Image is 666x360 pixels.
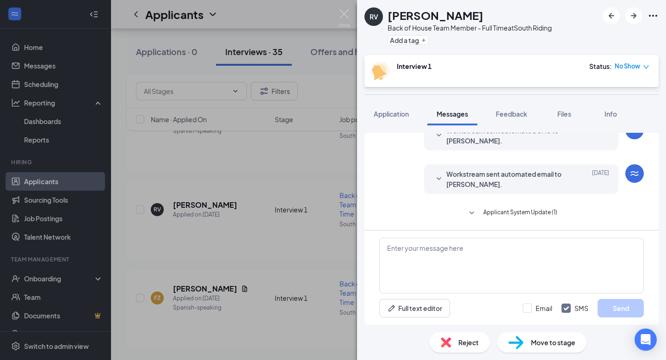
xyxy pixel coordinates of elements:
[647,10,659,21] svg: Ellipses
[603,7,620,24] button: ArrowLeftNew
[379,299,450,317] button: Full text editorPen
[433,130,444,141] svg: SmallChevronDown
[433,174,444,185] svg: SmallChevronDown
[604,110,617,118] span: Info
[531,337,575,348] span: Move to stage
[397,62,432,70] b: Interview 1
[606,10,617,21] svg: ArrowLeftNew
[496,110,527,118] span: Feedback
[629,168,640,179] svg: WorkstreamLogo
[557,110,571,118] span: Files
[388,7,483,23] h1: [PERSON_NAME]
[466,208,477,219] svg: SmallChevronDown
[387,304,396,313] svg: Pen
[437,110,468,118] span: Messages
[374,110,409,118] span: Application
[388,35,429,45] button: PlusAdd a tag
[388,23,552,32] div: Back of House Team Member - Full Time at South Riding
[589,62,612,71] div: Status :
[458,337,479,348] span: Reject
[370,12,378,21] div: RV
[635,329,657,351] div: Open Intercom Messenger
[446,169,567,189] span: Workstream sent automated email to [PERSON_NAME].
[483,208,557,219] span: Applicant System Update (1)
[643,64,649,70] span: down
[628,10,639,21] svg: ArrowRight
[446,125,567,146] span: Workstream sent automated SMS to [PERSON_NAME].
[466,208,557,219] button: SmallChevronDownApplicant System Update (1)
[598,299,644,317] button: Send
[615,62,640,71] span: No Show
[421,37,426,43] svg: Plus
[625,7,642,24] button: ArrowRight
[592,169,609,189] span: [DATE]
[592,125,609,146] span: [DATE]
